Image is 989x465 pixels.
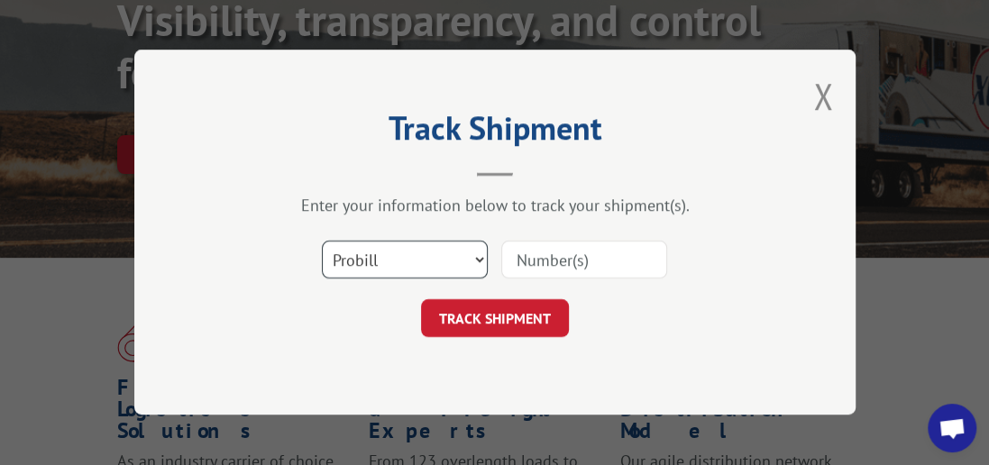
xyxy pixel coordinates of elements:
div: Open chat [928,404,976,452]
div: Enter your information below to track your shipment(s). [224,196,765,216]
button: TRACK SHIPMENT [421,300,569,338]
button: Close modal [813,72,833,120]
h2: Track Shipment [224,115,765,150]
input: Number(s) [501,242,667,279]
